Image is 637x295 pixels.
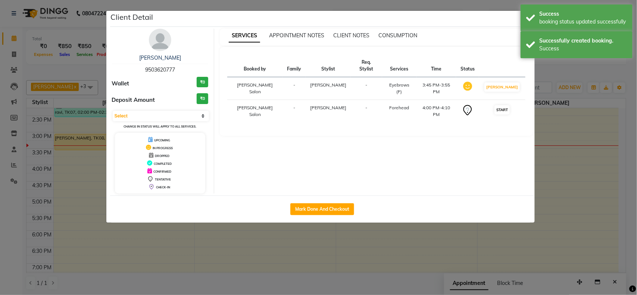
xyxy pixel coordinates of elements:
button: [PERSON_NAME] [484,82,520,92]
td: [PERSON_NAME] Salon [227,100,282,123]
h3: ₹0 [197,93,208,104]
span: SERVICES [229,29,260,43]
span: Wallet [112,79,129,88]
button: START [494,105,510,114]
td: - [282,100,306,123]
div: Successfully created booking. [539,37,627,45]
a: [PERSON_NAME] [139,54,181,61]
td: - [351,100,382,123]
span: CHECK-IN [156,185,170,189]
span: [PERSON_NAME] [310,105,346,110]
span: APPOINTMENT NOTES [269,32,324,39]
span: CLIENT NOTES [333,32,369,39]
div: Forehead [387,104,412,111]
span: DROPPED [155,154,169,158]
td: - [282,77,306,100]
div: Success [539,45,627,53]
span: 9503620777 [145,66,175,73]
span: Deposit Amount [112,96,155,104]
td: 4:00 PM-4:10 PM [416,100,456,123]
td: [PERSON_NAME] Salon [227,77,282,100]
span: COMPLETED [154,162,172,166]
div: Success [539,10,627,18]
div: Eyebrows (F) [387,82,412,95]
img: avatar [149,29,171,51]
span: [PERSON_NAME] [310,82,346,88]
span: IN PROGRESS [153,146,173,150]
th: Time [416,54,456,77]
h3: ₹0 [197,77,208,88]
th: Services [382,54,417,77]
span: TENTATIVE [155,178,171,181]
h5: Client Detail [111,12,153,23]
td: 3:45 PM-3:55 PM [416,77,456,100]
small: Change in status will apply to all services. [124,125,196,128]
th: Status [456,54,479,77]
span: CONSUMPTION [378,32,417,39]
span: UPCOMING [154,138,170,142]
th: Stylist [306,54,351,77]
th: Family [282,54,306,77]
td: - [351,77,382,100]
th: Booked by [227,54,282,77]
button: Mark Done And Checkout [290,203,354,215]
span: CONFIRMED [153,170,171,173]
th: Req. Stylist [351,54,382,77]
div: booking status updated successfully [539,18,627,26]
